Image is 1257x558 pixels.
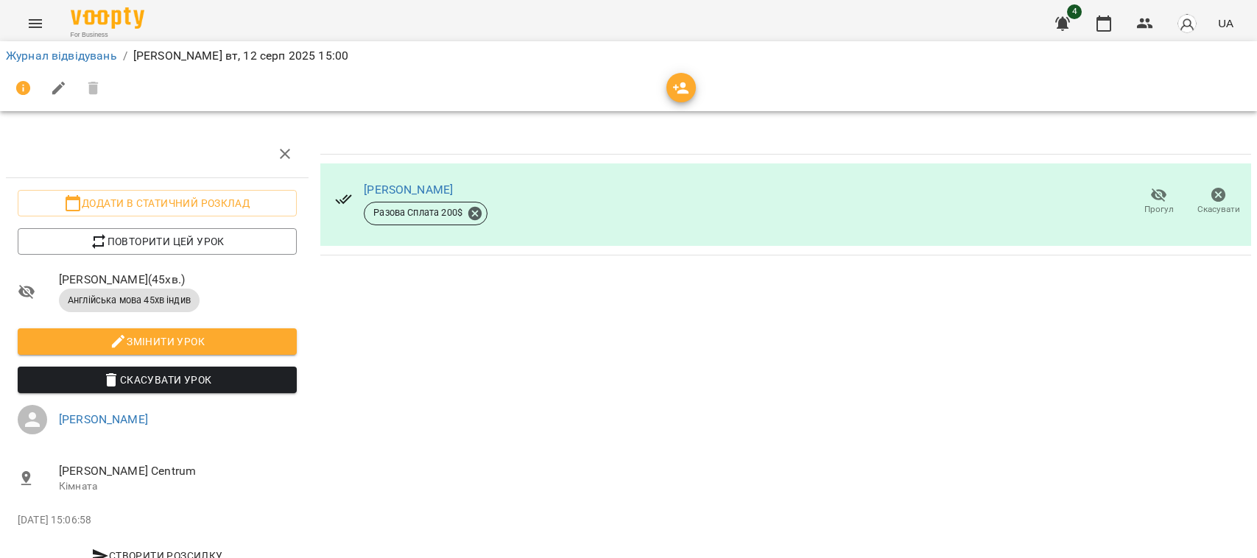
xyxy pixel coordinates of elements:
img: avatar_s.png [1177,13,1197,34]
span: [PERSON_NAME] ( 45 хв. ) [59,271,297,289]
span: UA [1218,15,1233,31]
span: Додати в статичний розклад [29,194,285,212]
p: [PERSON_NAME] вт, 12 серп 2025 15:00 [133,47,348,65]
button: Скасувати [1189,181,1248,222]
a: [PERSON_NAME] [364,183,453,197]
span: Скасувати Урок [29,371,285,389]
button: Скасувати Урок [18,367,297,393]
button: Додати в статичний розклад [18,190,297,216]
span: [PERSON_NAME] Centrum [59,462,297,480]
span: For Business [71,30,144,40]
span: Змінити урок [29,333,285,350]
button: Змінити урок [18,328,297,355]
a: Журнал відвідувань [6,49,117,63]
button: Повторити цей урок [18,228,297,255]
button: Menu [18,6,53,41]
button: Прогул [1129,181,1189,222]
span: 4 [1067,4,1082,19]
p: Кімната [59,479,297,494]
span: Прогул [1144,203,1174,216]
button: UA [1212,10,1239,37]
div: Разова Сплата 200$ [364,202,487,225]
span: Англійська мова 45хв індив [59,294,200,307]
li: / [123,47,127,65]
nav: breadcrumb [6,47,1251,65]
p: [DATE] 15:06:58 [18,513,297,528]
img: Voopty Logo [71,7,144,29]
a: [PERSON_NAME] [59,412,148,426]
span: Разова Сплата 200 $ [365,206,471,219]
span: Скасувати [1197,203,1240,216]
span: Повторити цей урок [29,233,285,250]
